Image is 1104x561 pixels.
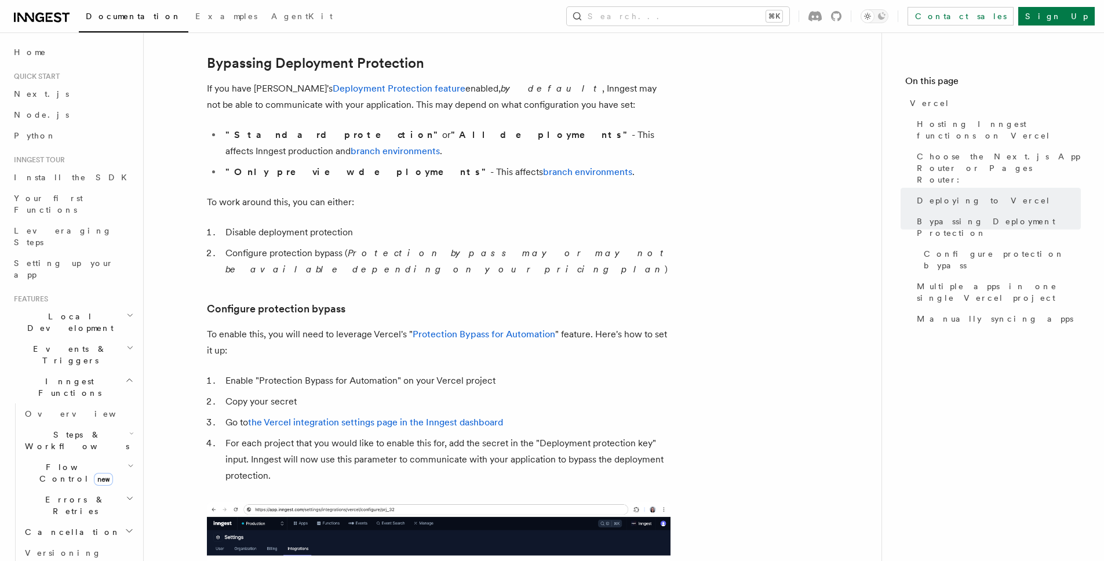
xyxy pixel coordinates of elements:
a: Your first Functions [9,188,136,220]
a: branch environments [351,145,440,156]
span: Bypassing Deployment Protection [917,216,1081,239]
a: Contact sales [908,7,1014,25]
em: Protection bypass may or may not be available depending on your pricing plan [225,247,669,275]
li: - This affects . [222,164,671,180]
button: Toggle dark mode [861,9,888,23]
li: or - This affects Inngest production and . [222,127,671,159]
span: AgentKit [271,12,333,21]
span: Inngest Functions [9,376,125,399]
span: Inngest tour [9,155,65,165]
a: Configure protection bypass [919,243,1081,276]
button: Events & Triggers [9,338,136,371]
li: Copy your secret [222,394,671,410]
a: Choose the Next.js App Router or Pages Router: [912,146,1081,190]
span: Steps & Workflows [20,429,129,452]
li: Enable "Protection Bypass for Automation" on your Vercel project [222,373,671,389]
h4: On this page [905,74,1081,93]
a: the Vercel integration settings page in the Inngest dashboard [248,417,503,428]
button: Search...⌘K [567,7,789,25]
button: Local Development [9,306,136,338]
strong: "All deployments" [451,129,632,140]
span: Install the SDK [14,173,134,182]
a: Bypassing Deployment Protection [207,55,424,71]
a: Protection Bypass for Automation [413,329,555,340]
span: Configure protection bypass [924,248,1081,271]
a: Next.js [9,83,136,104]
span: Examples [195,12,257,21]
span: Multiple apps in one single Vercel project [917,280,1081,304]
span: Local Development [9,311,126,334]
li: For each project that you would like to enable this for, add the secret in the "Deployment protec... [222,435,671,484]
a: Bypassing Deployment Protection [912,211,1081,243]
a: Install the SDK [9,167,136,188]
span: Deploying to Vercel [917,195,1051,206]
a: Configure protection bypass [207,301,345,317]
a: Overview [20,403,136,424]
p: To enable this, you will need to leverage Vercel's " " feature. Here's how to set it up: [207,326,671,359]
span: Choose the Next.js App Router or Pages Router: [917,151,1081,185]
li: Disable deployment protection [222,224,671,241]
li: Configure protection bypass ( ) [222,245,671,278]
span: Your first Functions [14,194,83,214]
span: Node.js [14,110,69,119]
a: AgentKit [264,3,340,31]
a: Documentation [79,3,188,32]
a: Setting up your app [9,253,136,285]
a: Python [9,125,136,146]
p: If you have [PERSON_NAME]'s enabled, , Inngest may not be able to communicate with your applicati... [207,81,671,113]
span: Home [14,46,46,58]
span: Next.js [14,89,69,99]
span: new [94,473,113,486]
button: Steps & Workflows [20,424,136,457]
li: Go to [222,414,671,431]
a: Vercel [905,93,1081,114]
span: Features [9,294,48,304]
button: Flow Controlnew [20,457,136,489]
span: Hosting Inngest functions on Vercel [917,118,1081,141]
strong: "Only preview deployments" [225,166,490,177]
p: To work around this, you can either: [207,194,671,210]
span: Overview [25,409,144,418]
a: Sign Up [1018,7,1095,25]
span: Manually syncing apps [917,313,1073,325]
a: Multiple apps in one single Vercel project [912,276,1081,308]
span: Flow Control [20,461,127,485]
strong: "Standard protection" [225,129,442,140]
a: Deploying to Vercel [912,190,1081,211]
span: Leveraging Steps [14,226,112,247]
kbd: ⌘K [766,10,782,22]
span: Documentation [86,12,181,21]
a: Examples [188,3,264,31]
a: Deployment Protection feature [333,83,465,94]
a: Home [9,42,136,63]
span: Vercel [910,97,950,109]
a: Manually syncing apps [912,308,1081,329]
button: Cancellation [20,522,136,542]
a: branch environments [543,166,632,177]
button: Inngest Functions [9,371,136,403]
em: by default [501,83,602,94]
a: Node.js [9,104,136,125]
span: Errors & Retries [20,494,126,517]
span: Cancellation [20,526,121,538]
span: Setting up your app [14,258,114,279]
span: Versioning [25,548,101,558]
span: Python [14,131,56,140]
span: Events & Triggers [9,343,126,366]
span: Quick start [9,72,60,81]
button: Errors & Retries [20,489,136,522]
a: Hosting Inngest functions on Vercel [912,114,1081,146]
a: Leveraging Steps [9,220,136,253]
